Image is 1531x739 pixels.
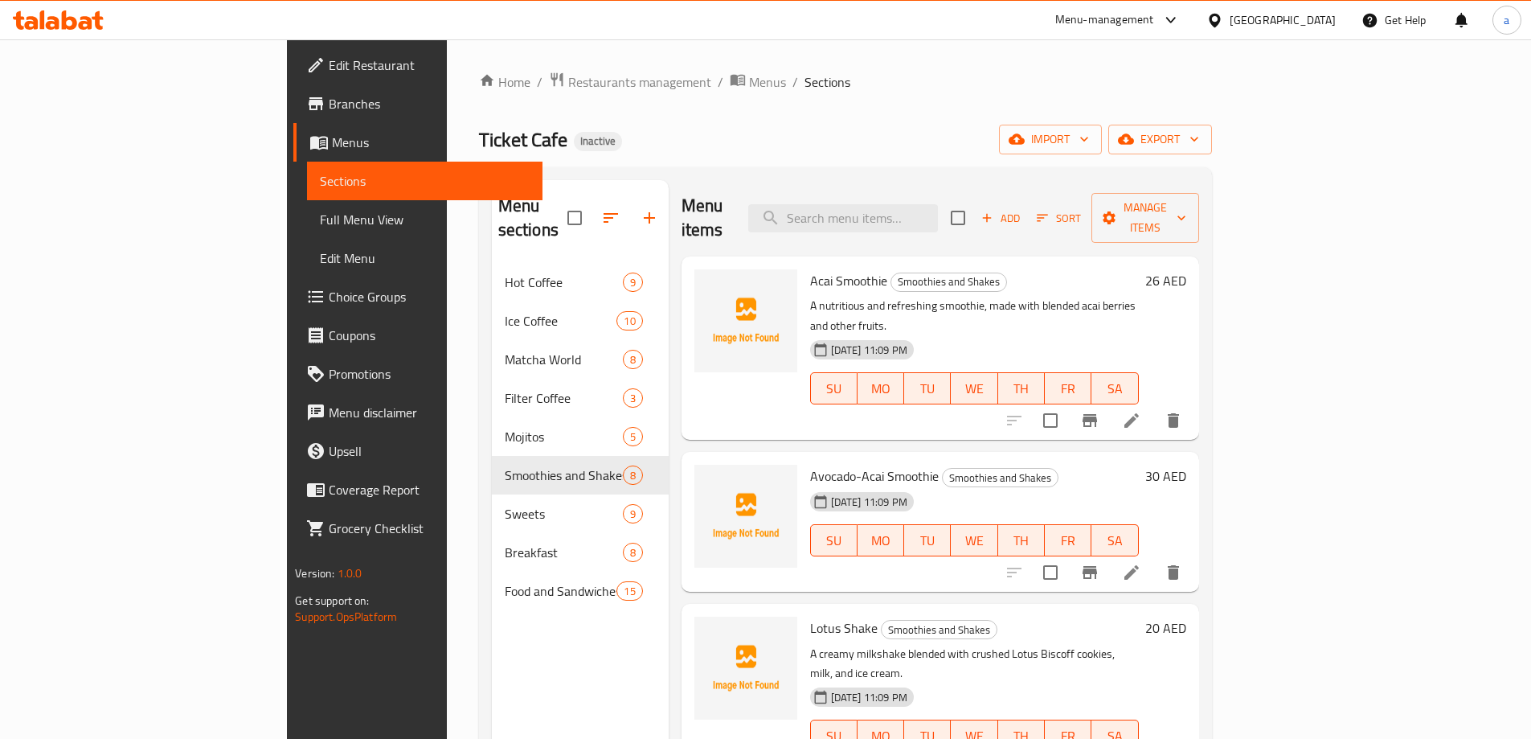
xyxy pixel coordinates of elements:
h6: 26 AED [1145,269,1186,292]
div: Food and Sandwiches15 [492,572,669,610]
input: search [748,204,938,232]
span: MO [864,529,898,552]
span: TU [911,529,944,552]
span: Manage items [1104,198,1186,238]
span: Menus [749,72,786,92]
button: Branch-specific-item [1070,401,1109,440]
button: FR [1045,524,1091,556]
button: Add [975,206,1026,231]
button: Branch-specific-item [1070,553,1109,592]
a: Menus [293,123,542,162]
span: 8 [624,468,642,483]
div: items [623,350,643,369]
span: Select to update [1034,404,1067,437]
div: items [623,273,643,292]
button: delete [1154,553,1193,592]
span: Upsell [329,441,530,461]
span: TH [1005,529,1038,552]
span: Choice Groups [329,287,530,306]
span: 15 [617,584,641,599]
div: Ice Coffee10 [492,302,669,340]
div: Smoothies and Shakes [505,466,623,485]
nav: breadcrumb [479,72,1212,92]
span: Ice Coffee [505,311,617,330]
div: Inactive [574,132,622,151]
a: Sections [307,162,542,200]
li: / [792,72,798,92]
span: Acai Smoothie [810,269,887,293]
div: items [616,581,642,601]
a: Coupons [293,316,542,355]
span: Menu disclaimer [329,403,530,422]
button: Manage items [1091,193,1199,243]
button: SU [810,372,858,404]
span: import [1012,129,1089,150]
p: A creamy milkshake blended with crushed Lotus Biscoff cookies, milk, and ice cream. [810,644,1139,684]
span: 3 [624,391,642,406]
button: Add section [630,199,669,237]
img: Avocado-Acai Smoothie [694,465,797,568]
span: [DATE] 11:09 PM [825,343,914,358]
span: Coupons [329,326,530,345]
span: 10 [617,314,641,329]
div: items [623,543,643,562]
button: import [999,125,1102,154]
span: Smoothies and Shakes [943,469,1058,487]
span: Select all sections [558,201,592,235]
span: Sort [1037,209,1081,228]
div: Sweets9 [492,495,669,533]
button: Sort [1033,206,1085,231]
span: Restaurants management [568,72,711,92]
div: Menu-management [1055,10,1154,30]
span: FR [1051,377,1085,400]
span: a [1504,11,1509,29]
span: FR [1051,529,1085,552]
span: Sort items [1026,206,1091,231]
a: Promotions [293,355,542,393]
a: Branches [293,84,542,123]
div: items [623,427,643,446]
a: Restaurants management [549,72,711,92]
button: SU [810,524,858,556]
span: WE [957,529,991,552]
a: Grocery Checklist [293,509,542,548]
div: Smoothies and Shakes8 [492,456,669,495]
div: items [623,388,643,408]
span: Select to update [1034,556,1067,589]
span: 8 [624,545,642,560]
h2: Menu items [682,194,729,242]
span: SA [1098,529,1132,552]
button: delete [1154,401,1193,440]
a: Full Menu View [307,200,542,239]
a: Edit menu item [1122,563,1141,582]
button: MO [858,524,904,556]
div: items [623,504,643,523]
span: Select section [941,201,975,235]
span: SA [1098,377,1132,400]
div: Mojitos [505,427,623,446]
span: Get support on: [295,590,369,611]
span: [DATE] 11:09 PM [825,690,914,705]
button: export [1108,125,1212,154]
span: 8 [624,352,642,367]
div: Smoothies and Shakes [881,620,997,639]
span: Menus [332,133,530,152]
a: Edit Menu [307,239,542,277]
span: Sweets [505,504,623,523]
span: 1.0.0 [338,563,362,584]
div: items [616,311,642,330]
a: Support.OpsPlatform [295,606,397,627]
span: 9 [624,275,642,290]
div: Mojitos5 [492,417,669,456]
span: MO [864,377,898,400]
span: Branches [329,94,530,113]
span: 9 [624,507,642,522]
nav: Menu sections [492,257,669,617]
span: TU [911,377,944,400]
p: A nutritious and refreshing smoothie, made with blended acai berries and other fruits. [810,296,1139,336]
div: Breakfast8 [492,533,669,572]
span: Hot Coffee [505,273,623,292]
h6: 30 AED [1145,465,1186,487]
button: TH [998,372,1045,404]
